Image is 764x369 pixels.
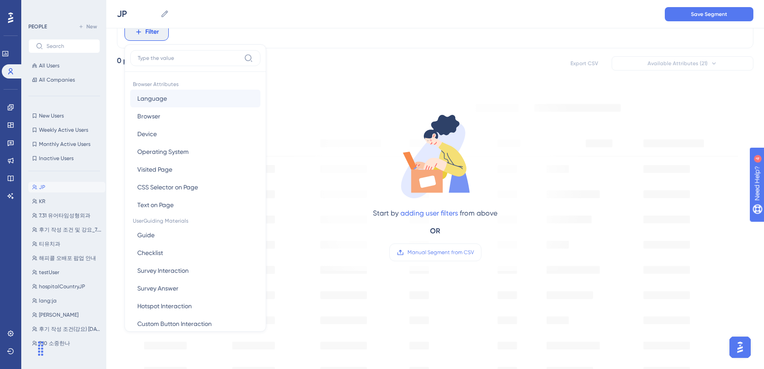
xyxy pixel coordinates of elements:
[28,267,105,278] button: testUser
[28,310,105,320] button: [PERSON_NAME]
[137,247,163,258] span: Checklist
[130,315,260,333] button: Custom Button Interaction
[130,90,260,107] button: Language
[137,230,155,240] span: Guide
[34,335,48,362] div: 드래그
[137,283,178,294] span: Survey Answer
[28,224,105,235] button: 후기 작성 조건 및 강요_7.25
[130,77,260,90] span: Browser Attributes
[28,324,105,334] button: 후기 작성 조건(강요) [DATE]
[137,182,198,192] span: CSS Selector on Page
[137,301,192,311] span: Hotspot Interaction
[130,161,260,178] button: Visited Page
[117,8,157,20] input: Segment Name
[137,146,189,157] span: Operating System
[39,226,102,233] span: 후기 작성 조건 및 강요_7.25
[39,212,90,219] span: 7.31 유어타임성형외과
[39,311,78,318] span: [PERSON_NAME]
[130,178,260,196] button: CSS Selector on Page
[39,141,90,148] span: Monthly Active Users
[39,340,70,347] span: 7.10 소중한나
[727,334,753,361] iframe: UserGuiding AI Assistant Launcher
[130,196,260,214] button: Text on Page
[130,226,260,244] button: Guide
[145,27,159,37] span: Filter
[28,125,100,135] button: Weekly Active Users
[28,253,105,263] button: 해피콜 오배포 팝업 안내
[39,184,45,191] span: JP
[130,279,260,297] button: Survey Answer
[665,7,753,21] button: Save Segment
[28,23,47,30] div: PEOPLE
[39,126,88,133] span: Weekly Active Users
[39,112,64,119] span: New Users
[137,164,172,175] span: Visited Page
[138,55,240,62] input: Type the value
[28,295,105,306] button: lang:ja
[130,244,260,262] button: Checklist
[39,297,57,304] span: lang:ja
[407,249,474,256] span: Manual Segment from CSV
[130,262,260,279] button: Survey Interaction
[47,43,93,49] input: Search
[28,110,100,121] button: New Users
[28,182,105,192] button: JP
[28,196,105,207] button: KR
[562,56,606,71] button: Export CSV
[21,2,55,13] span: Need Help?
[39,269,59,276] span: testUser
[39,76,75,83] span: All Companies
[400,209,458,217] a: adding user filters
[137,200,174,210] span: Text on Page
[130,214,260,226] span: UserGuiding Materials
[39,198,45,205] span: KR
[39,255,96,262] span: 해피콜 오배포 팝업 안내
[130,297,260,315] button: Hotspot Interaction
[28,239,105,249] button: 티유치과
[648,60,708,67] span: Available Attributes (21)
[39,155,74,162] span: Inactive Users
[39,326,102,333] span: 후기 작성 조건(강요) [DATE]
[691,11,727,18] span: Save Segment
[137,111,160,122] span: Browser
[430,226,440,236] div: OR
[570,60,598,67] span: Export CSV
[62,4,64,12] div: 4
[130,143,260,161] button: Operating System
[117,55,146,66] div: 0 people
[39,283,85,290] span: hospitalCountryJP
[28,210,105,221] button: 7.31 유어타임성형외과
[612,56,753,71] button: Available Attributes (21)
[28,139,100,149] button: Monthly Active Users
[39,62,59,69] span: All Users
[28,281,105,292] button: hospitalCountryJP
[137,93,167,104] span: Language
[124,23,169,41] button: Filter
[137,318,212,329] span: Custom Button Interaction
[28,153,100,164] button: Inactive Users
[28,75,100,85] button: All Companies
[39,240,60,247] span: 티유치과
[28,338,105,349] button: 7.10 소중한나
[86,23,97,30] span: New
[130,125,260,143] button: Device
[137,129,157,139] span: Device
[137,265,189,276] span: Survey Interaction
[130,107,260,125] button: Browser
[28,60,100,71] button: All Users
[373,208,497,219] div: Start by from above
[75,21,100,32] button: New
